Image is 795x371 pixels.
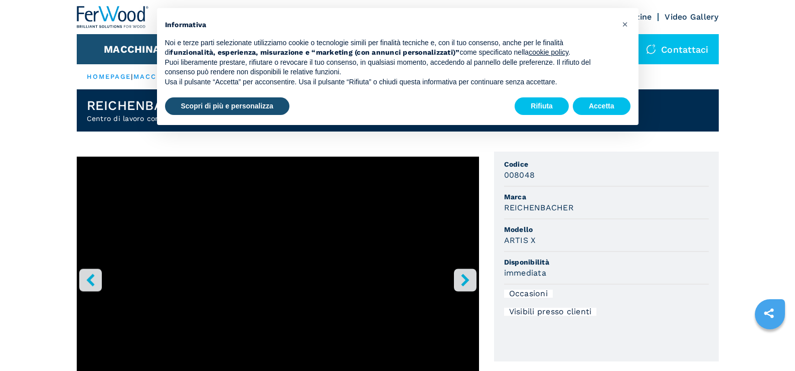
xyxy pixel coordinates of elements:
[165,77,614,87] p: Usa il pulsante “Accetta” per acconsentire. Usa il pulsante “Rifiuta” o chiudi questa informativa...
[165,58,614,77] p: Puoi liberamente prestare, rifiutare o revocare il tuo consenso, in qualsiasi momento, accedendo ...
[87,113,263,123] h2: Centro di lavoro con piano NESTING
[87,97,263,113] h1: REICHENBACHER - ARTIS X
[504,202,574,213] h3: REICHENBACHER
[622,18,628,30] span: ×
[529,48,568,56] a: cookie policy
[504,290,553,298] div: Occasioni
[504,267,546,279] h3: immediata
[515,97,569,115] button: Rifiuta
[165,97,289,115] button: Scopri di più e personalizza
[170,48,459,56] strong: funzionalità, esperienza, misurazione e “marketing (con annunci personalizzati)”
[131,73,133,80] span: |
[79,269,102,291] button: left-button
[756,301,781,326] a: sharethis
[104,43,171,55] button: Macchinari
[87,73,131,80] a: HOMEPAGE
[133,73,186,80] a: macchinari
[504,257,709,267] span: Disponibilità
[165,20,614,30] h2: Informativa
[646,44,656,54] img: Contattaci
[504,169,535,181] h3: 008048
[504,308,597,316] div: Visibili presso clienti
[573,97,630,115] button: Accetta
[77,6,149,28] img: Ferwood
[504,159,709,169] span: Codice
[454,269,476,291] button: right-button
[665,12,718,22] a: Video Gallery
[504,234,536,246] h3: ARTIS X
[165,38,614,58] p: Noi e terze parti selezionate utilizziamo cookie o tecnologie simili per finalità tecniche e, con...
[504,224,709,234] span: Modello
[752,326,787,363] iframe: Chat
[636,34,719,64] div: Contattaci
[617,16,633,32] button: Chiudi questa informativa
[504,192,709,202] span: Marca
